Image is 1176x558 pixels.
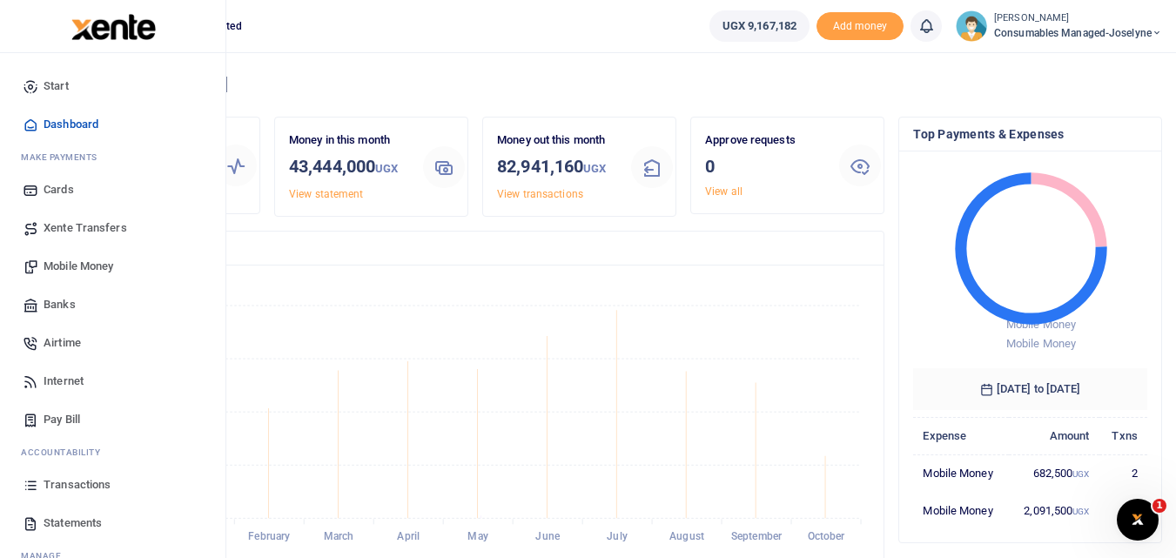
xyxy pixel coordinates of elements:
[535,531,560,543] tspan: June
[467,531,487,543] tspan: May
[14,67,212,105] a: Start
[14,286,212,324] a: Banks
[14,247,212,286] a: Mobile Money
[289,131,409,150] p: Money in this month
[289,153,409,182] h3: 43,444,000
[1099,417,1147,454] th: Txns
[324,531,354,543] tspan: March
[66,75,1162,94] h4: Hello [PERSON_NAME]
[1099,492,1147,528] td: 1
[994,11,1162,26] small: [PERSON_NAME]
[14,466,212,504] a: Transactions
[289,188,363,200] a: View statement
[705,153,825,179] h3: 0
[44,373,84,390] span: Internet
[44,116,98,133] span: Dashboard
[669,531,704,543] tspan: August
[722,17,796,35] span: UGX 9,167,182
[375,162,398,175] small: UGX
[14,171,212,209] a: Cards
[913,368,1147,410] h6: [DATE] to [DATE]
[44,181,74,198] span: Cards
[913,492,1008,528] td: Mobile Money
[14,144,212,171] li: M
[913,454,1008,492] td: Mobile Money
[14,362,212,400] a: Internet
[1006,318,1076,331] span: Mobile Money
[1009,417,1099,454] th: Amount
[81,239,870,258] h4: Transactions Overview
[14,400,212,439] a: Pay Bill
[702,10,816,42] li: Wallet ballance
[248,531,290,543] tspan: February
[44,411,80,428] span: Pay Bill
[913,124,1147,144] h4: Top Payments & Expenses
[397,531,420,543] tspan: April
[14,439,212,466] li: Ac
[44,476,111,494] span: Transactions
[44,296,76,313] span: Banks
[956,10,987,42] img: profile-user
[14,324,212,362] a: Airtime
[497,153,617,182] h3: 82,941,160
[34,446,100,459] span: countability
[1009,454,1099,492] td: 682,500
[705,131,825,150] p: Approve requests
[994,25,1162,41] span: Consumables managed-Joselyne
[1152,499,1166,513] span: 1
[70,19,156,32] a: logo-small logo-large logo-large
[1099,454,1147,492] td: 2
[14,504,212,542] a: Statements
[709,10,810,42] a: UGX 9,167,182
[705,185,743,198] a: View all
[14,209,212,247] a: Xente Transfers
[14,105,212,144] a: Dashboard
[816,18,904,31] a: Add money
[1009,492,1099,528] td: 2,091,500
[956,10,1162,42] a: profile-user [PERSON_NAME] Consumables managed-Joselyne
[913,417,1008,454] th: Expense
[44,77,69,95] span: Start
[30,151,97,164] span: ake Payments
[816,12,904,41] span: Add money
[44,219,127,237] span: Xente Transfers
[44,334,81,352] span: Airtime
[497,188,583,200] a: View transactions
[1117,499,1159,541] iframe: Intercom live chat
[583,162,606,175] small: UGX
[816,12,904,41] li: Toup your wallet
[1072,469,1089,479] small: UGX
[808,531,846,543] tspan: October
[731,531,783,543] tspan: September
[71,14,156,40] img: logo-large
[44,514,102,532] span: Statements
[1072,507,1089,516] small: UGX
[1006,337,1076,350] span: Mobile Money
[607,531,627,543] tspan: July
[497,131,617,150] p: Money out this month
[44,258,113,275] span: Mobile Money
